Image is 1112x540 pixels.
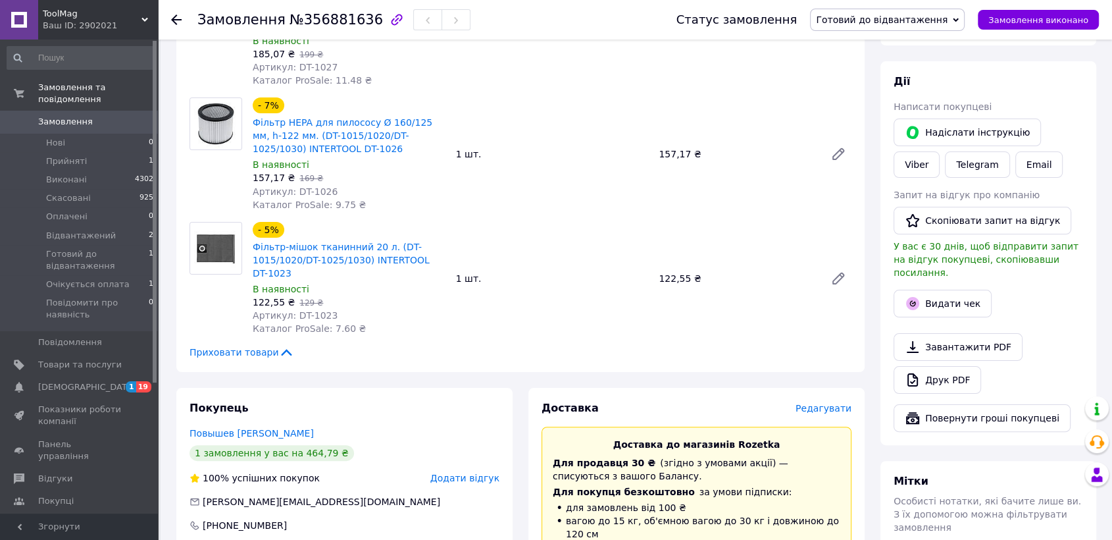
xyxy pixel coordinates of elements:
[253,36,309,46] span: В наявності
[190,346,294,359] span: Приховати товари
[139,192,153,204] span: 925
[553,458,655,468] span: Для продавця 30 ₴
[38,82,158,105] span: Замовлення та повідомлення
[46,155,87,167] span: Прийняті
[978,10,1099,30] button: Замовлення виконано
[894,404,1071,432] button: Повернути гроші покупцеві
[553,456,840,483] div: (згідно з умовами акції) — списуються з вашого Балансу.
[253,222,284,238] div: - 5%
[46,192,91,204] span: Скасовані
[38,337,102,348] span: Повідомлення
[38,404,122,427] span: Показники роботи компанії
[126,381,136,392] span: 1
[825,141,851,167] a: Редагувати
[894,207,1071,234] button: Скопіювати запит на відгук
[253,117,432,154] a: Фільтр HEPA для пилососу Ø 160/125 мм, h-122 мм. (DT-1015/1020/DT-1025/1030) INTERTOOL DT-1026
[136,381,151,392] span: 19
[676,13,797,26] div: Статус замовлення
[43,8,141,20] span: ToolMag
[46,137,65,149] span: Нові
[171,13,182,26] div: Повернутися назад
[190,402,249,414] span: Покупець
[190,445,354,461] div: 1 замовлення у вас на 464,79 ₴
[203,497,440,507] span: [PERSON_NAME][EMAIL_ADDRESS][DOMAIN_NAME]
[190,98,241,149] img: Фільтр HEPA для пилососу Ø 160/125 мм, h-122 мм. (DT-1015/1020/DT-1025/1030) INTERTOOL DT-1026
[149,297,153,321] span: 0
[816,14,948,25] span: Готовий до відвантаження
[894,151,940,178] a: Viber
[43,20,158,32] div: Ваш ID: 2902021
[38,473,72,485] span: Відгуки
[653,269,820,288] div: 122,55 ₴
[253,310,338,321] span: Артикул: DT-1023
[38,439,122,462] span: Панель управління
[553,485,840,499] div: за умови підписки:
[894,366,981,394] a: Друк PDF
[553,501,840,514] li: для замовлень від 100 ₴
[7,46,155,70] input: Пошук
[825,265,851,292] a: Редагувати
[894,241,1078,278] span: У вас є 30 днів, щоб відправити запит на відгук покупцеві, скопіювавши посилання.
[988,15,1088,25] span: Замовлення виконано
[46,279,130,290] span: Очікується оплата
[253,62,338,72] span: Артикул: DT-1027
[653,145,820,163] div: 157,17 ₴
[38,116,93,128] span: Замовлення
[149,230,153,242] span: 2
[46,248,149,272] span: Готовий до відвантаження
[253,97,284,113] div: - 7%
[135,174,153,186] span: 4302
[149,279,153,290] span: 1
[190,472,320,485] div: успішних покупок
[197,12,286,28] span: Замовлення
[203,473,229,483] span: 100%
[253,159,309,170] span: В наявності
[894,333,1023,361] a: Завантажити PDF
[894,290,992,317] button: Видати чек
[46,174,87,186] span: Виконані
[253,200,366,210] span: Каталог ProSale: 9.75 ₴
[894,190,1040,200] span: Запит на відгук про компанію
[253,297,295,308] span: 122,55 ₴
[299,50,323,59] span: 199 ₴
[945,151,1009,178] a: Telegram
[253,284,309,294] span: В наявності
[613,439,780,450] span: Доставка до магазинів Rozetka
[894,475,928,487] span: Мітки
[253,242,430,279] a: Фільтр-мішок тканинний 20 л. (DT-1015/1020/DT-1025/1030) INTERTOOL DT-1023
[894,119,1041,146] button: Надіслати інструкцію
[253,186,338,197] span: Артикул: DT-1026
[149,211,153,223] span: 0
[299,298,323,308] span: 129 ₴
[149,155,153,167] span: 1
[451,145,654,163] div: 1 шт.
[149,248,153,272] span: 1
[253,173,295,183] span: 157,17 ₴
[46,230,116,242] span: Відвантажений
[201,519,288,532] div: [PHONE_NUMBER]
[430,473,499,483] span: Додати відгук
[46,297,149,321] span: Повідомити про наявність
[894,496,1081,533] span: Особисті нотатки, які бачите лише ви. З їх допомогою можна фільтрувати замовлення
[894,75,910,88] span: Дії
[796,403,851,414] span: Редагувати
[38,495,74,507] span: Покупці
[290,12,383,28] span: №356881636
[299,174,323,183] span: 169 ₴
[894,101,992,112] span: Написати покупцеві
[451,269,654,288] div: 1 шт.
[38,381,136,393] span: [DEMOGRAPHIC_DATA]
[253,49,295,59] span: 185,07 ₴
[38,359,122,371] span: Товари та послуги
[190,223,241,274] img: Фільтр-мішок тканинний 20 л. (DT-1015/1020/DT-1025/1030) INTERTOOL DT-1023
[1015,151,1063,178] button: Email
[253,323,366,334] span: Каталог ProSale: 7.60 ₴
[149,137,153,149] span: 0
[46,211,88,223] span: Оплачені
[553,487,695,497] span: Для покупця безкоштовно
[542,402,599,414] span: Доставка
[190,428,314,439] a: Повышев [PERSON_NAME]
[253,75,372,86] span: Каталог ProSale: 11.48 ₴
